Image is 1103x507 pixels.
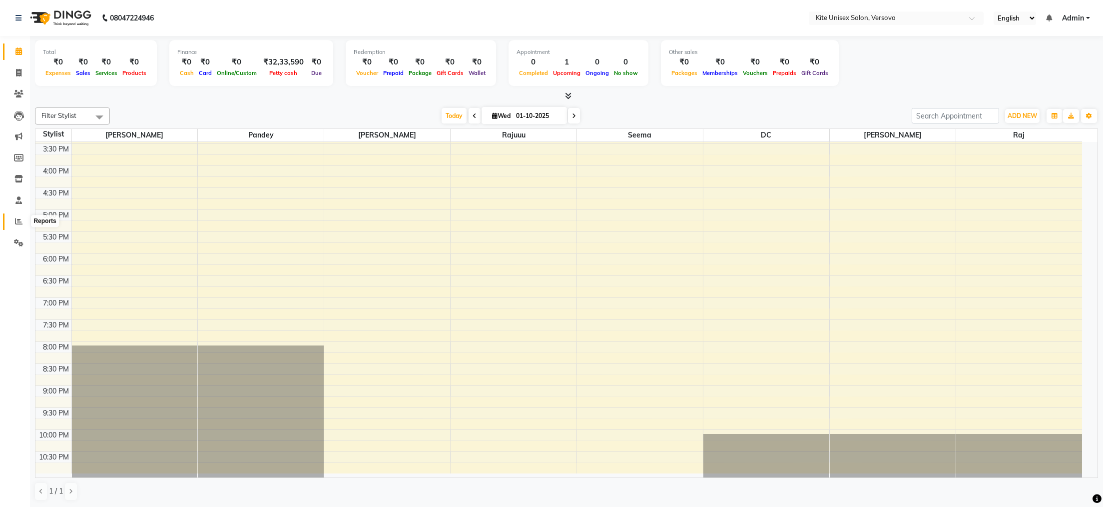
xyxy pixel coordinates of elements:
div: ₹0 [43,56,73,68]
div: ₹0 [466,56,488,68]
div: ₹0 [177,56,196,68]
div: 0 [611,56,640,68]
span: Wallet [466,69,488,76]
span: Prepaids [770,69,799,76]
div: ₹32,33,590 [259,56,308,68]
span: Voucher [354,69,381,76]
span: ADD NEW [1008,112,1037,119]
div: 9:00 PM [41,386,71,396]
span: Online/Custom [214,69,259,76]
div: ₹0 [196,56,214,68]
div: ₹0 [354,56,381,68]
span: Petty cash [267,69,300,76]
div: 8:00 PM [41,342,71,352]
div: ₹0 [214,56,259,68]
div: 8:30 PM [41,364,71,374]
span: [PERSON_NAME] [830,129,956,141]
span: Gift Cards [434,69,466,76]
b: 08047224946 [110,4,154,32]
span: Admin [1062,13,1084,23]
div: 7:30 PM [41,320,71,330]
div: ₹0 [740,56,770,68]
span: Card [196,69,214,76]
div: 6:30 PM [41,276,71,286]
div: 5:00 PM [41,210,71,220]
span: Wed [490,112,513,119]
span: [PERSON_NAME] [324,129,450,141]
div: ₹0 [434,56,466,68]
div: 7:00 PM [41,298,71,308]
span: Vouchers [740,69,770,76]
div: ₹0 [73,56,93,68]
div: 9:30 PM [41,408,71,418]
div: ₹0 [93,56,120,68]
span: Memberships [700,69,740,76]
div: ₹0 [669,56,700,68]
div: Other sales [669,48,831,56]
img: logo [25,4,94,32]
div: Finance [177,48,325,56]
div: Appointment [517,48,640,56]
div: 4:30 PM [41,188,71,198]
input: Search Appointment [912,108,999,123]
span: [PERSON_NAME] [72,129,198,141]
span: Today [442,108,467,123]
div: Stylist [35,129,71,139]
div: 5:30 PM [41,232,71,242]
button: ADD NEW [1005,109,1040,123]
span: Expenses [43,69,73,76]
span: raj [956,129,1082,141]
span: Packages [669,69,700,76]
span: No show [611,69,640,76]
div: 3:30 PM [41,144,71,154]
span: Filter Stylist [41,111,76,119]
div: 0 [517,56,551,68]
span: Due [309,69,324,76]
div: ₹0 [381,56,406,68]
div: 10:30 PM [37,452,71,462]
div: 1 [551,56,583,68]
span: Ongoing [583,69,611,76]
div: 4:00 PM [41,166,71,176]
div: ₹0 [799,56,831,68]
div: ₹0 [120,56,149,68]
span: Completed [517,69,551,76]
span: Upcoming [551,69,583,76]
span: DC [703,129,829,141]
div: Total [43,48,149,56]
input: 2025-10-01 [513,108,563,123]
span: Products [120,69,149,76]
div: ₹0 [770,56,799,68]
div: Reports [31,215,58,227]
div: 0 [583,56,611,68]
div: 6:00 PM [41,254,71,264]
span: Package [406,69,434,76]
div: Redemption [354,48,488,56]
span: Cash [177,69,196,76]
div: ₹0 [700,56,740,68]
span: 1 / 1 [49,486,63,496]
div: ₹0 [308,56,325,68]
span: Sales [73,69,93,76]
span: Rajuuu [451,129,576,141]
span: Seema [577,129,703,141]
span: Services [93,69,120,76]
span: Gift Cards [799,69,831,76]
span: Prepaid [381,69,406,76]
div: 10:00 PM [37,430,71,440]
div: ₹0 [406,56,434,68]
span: Pandey [198,129,324,141]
